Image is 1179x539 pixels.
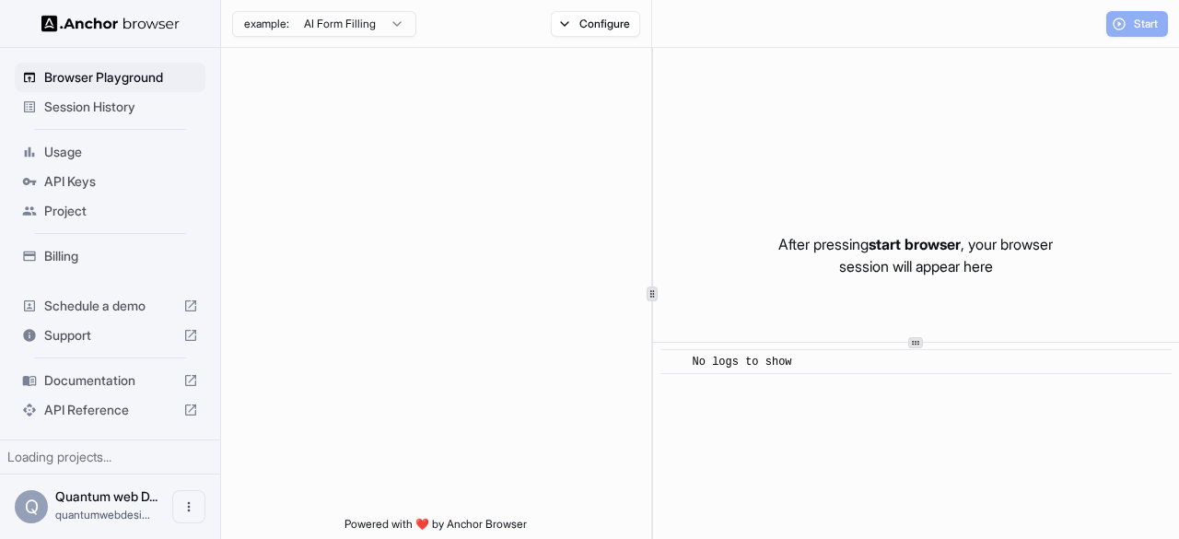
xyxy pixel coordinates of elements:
span: example: [244,17,289,31]
span: Billing [44,247,198,265]
div: Usage [15,137,205,167]
div: Support [15,321,205,350]
div: Browser Playground [15,63,205,92]
span: Session History [44,98,198,116]
span: API Keys [44,172,198,191]
span: Quantum web Design [55,488,158,504]
p: After pressing , your browser session will appear here [778,233,1053,277]
div: Schedule a demo [15,291,205,321]
span: Documentation [44,371,176,390]
div: Project [15,196,205,226]
span: Powered with ❤️ by Anchor Browser [344,517,527,539]
div: API Keys [15,167,205,196]
button: Open menu [172,490,205,523]
span: Schedule a demo [44,297,176,315]
img: Anchor Logo [41,15,180,32]
div: Q [15,490,48,523]
div: API Reference [15,395,205,425]
div: Documentation [15,366,205,395]
span: Usage [44,143,198,161]
span: Project [44,202,198,220]
div: Session History [15,92,205,122]
button: Configure [551,11,640,37]
span: Support [44,326,176,345]
span: No logs to show [693,356,792,369]
div: Billing [15,241,205,271]
div: Loading projects... [7,448,213,466]
span: API Reference [44,401,176,419]
span: ​ [670,353,679,371]
span: quantumwebdesign9@gmail.com [55,508,150,521]
span: start browser [869,235,961,253]
span: Browser Playground [44,68,198,87]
